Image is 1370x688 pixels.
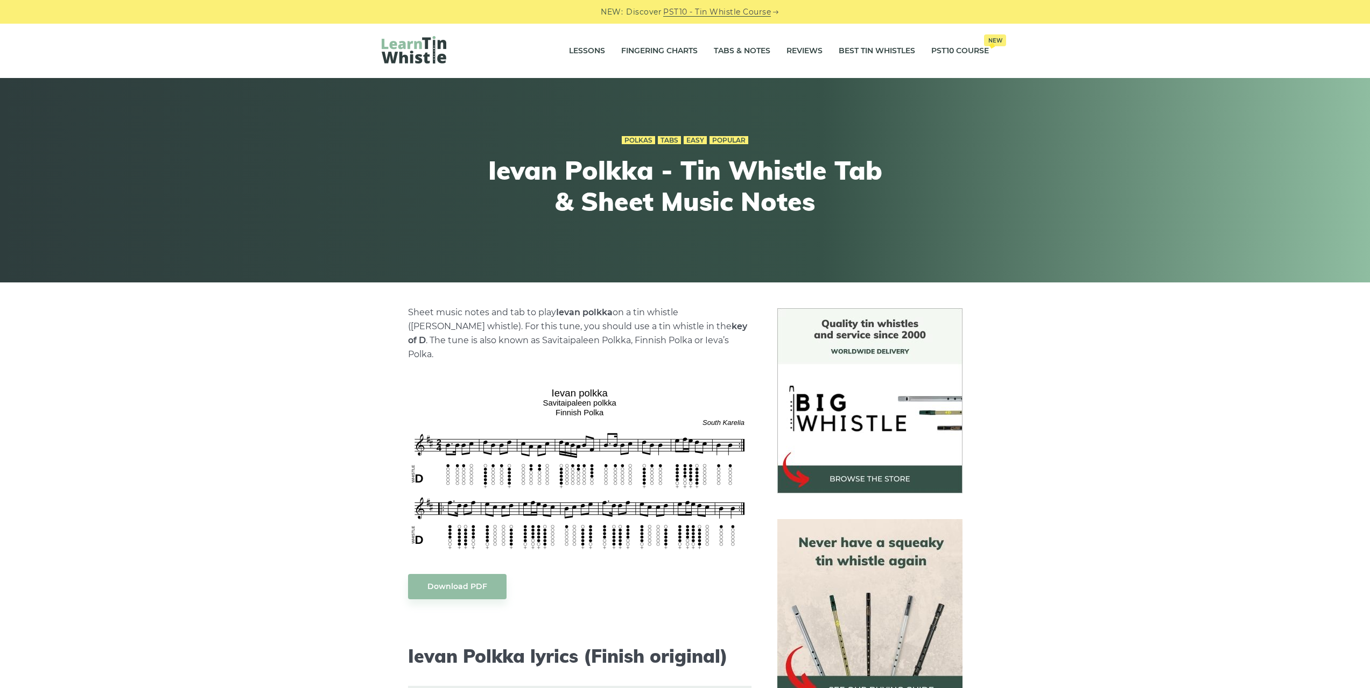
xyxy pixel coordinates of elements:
[382,36,446,63] img: LearnTinWhistle.com
[556,307,613,317] strong: Ievan polkka
[839,38,915,65] a: Best Tin Whistles
[709,136,748,145] a: Popular
[714,38,770,65] a: Tabs & Notes
[487,155,883,217] h1: Ievan Polkka - Tin Whistle Tab & Sheet Music Notes
[984,34,1006,46] span: New
[777,308,962,493] img: BigWhistle Tin Whistle Store
[786,38,823,65] a: Reviews
[621,38,698,65] a: Fingering Charts
[569,38,605,65] a: Lessons
[658,136,681,145] a: Tabs
[931,38,989,65] a: PST10 CourseNew
[622,136,655,145] a: Polkas
[408,321,747,345] strong: key of D
[408,574,507,599] a: Download PDF
[684,136,707,145] a: Easy
[408,384,751,552] img: Ievan polkka Tin Whistle Tabs & Sheet Music
[408,646,751,668] h2: Ievan Polkka lyrics (Finish original)
[408,306,751,361] p: Sheet music notes and tab to play on a tin whistle ([PERSON_NAME] whistle). For this tune, you sh...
